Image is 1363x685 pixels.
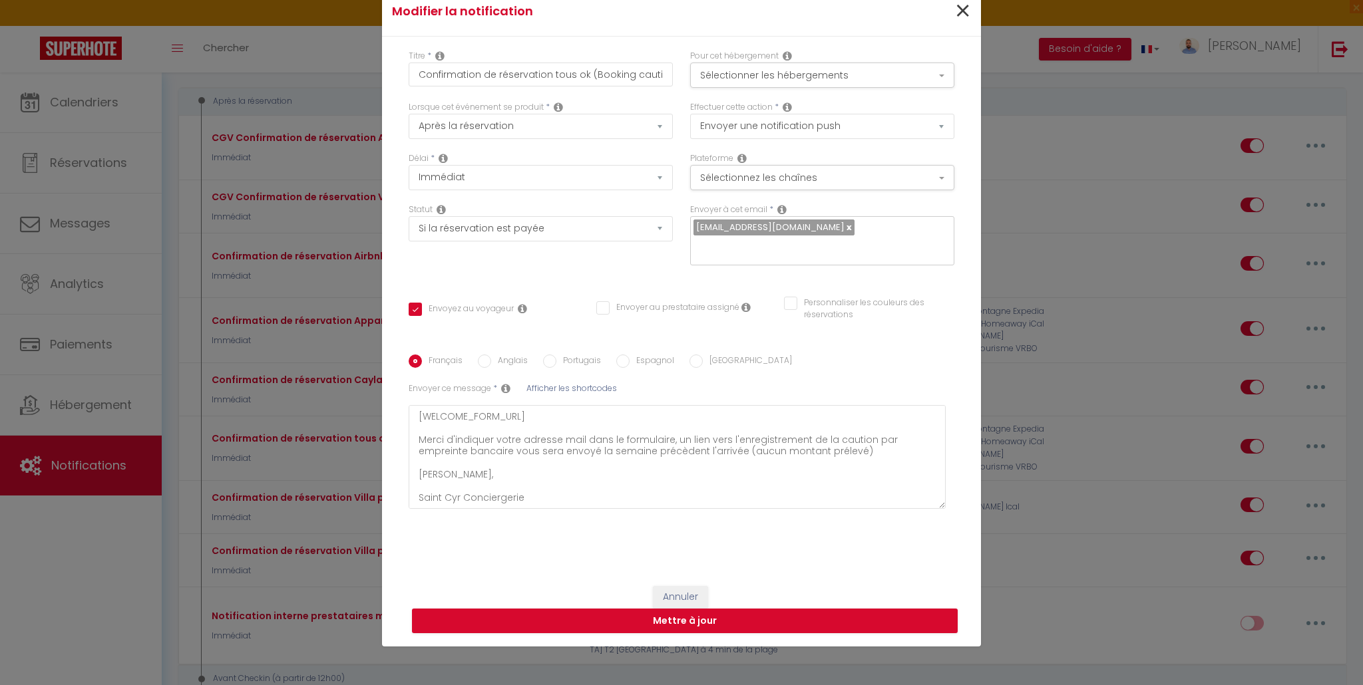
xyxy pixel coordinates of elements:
label: Portugais [556,354,601,369]
i: Sms [501,383,510,394]
button: Annuler [653,586,708,609]
i: Event Occur [554,102,563,112]
i: This Rental [783,51,792,61]
label: Délai [409,152,429,165]
span: Afficher les shortcodes [526,382,617,394]
i: Booking status [437,204,446,215]
i: Title [435,51,445,61]
label: Espagnol [630,354,674,369]
h4: Modifier la notification [392,2,772,21]
i: Envoyer au prestataire si il est assigné [741,302,751,313]
label: Envoyer ce message [409,382,491,395]
i: Envoyer au voyageur [518,303,527,314]
span: [EMAIL_ADDRESS][DOMAIN_NAME] [696,221,845,233]
label: Français [422,354,463,369]
label: Plateforme [690,152,733,165]
i: Action Time [439,153,448,164]
button: Sélectionner les hébergements [690,63,954,88]
i: Recipient [777,204,787,215]
i: Action Channel [737,153,747,164]
label: Anglais [491,354,528,369]
label: Lorsque cet événement se produit [409,101,544,114]
label: Envoyer à cet email [690,204,767,216]
button: Mettre à jour [412,609,958,634]
button: Sélectionnez les chaînes [690,165,954,190]
label: Pour cet hébergement [690,50,779,63]
label: Statut [409,204,433,216]
label: Titre [409,50,425,63]
label: Effectuer cette action [690,101,773,114]
i: Action Type [783,102,792,112]
label: [GEOGRAPHIC_DATA] [703,354,792,369]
